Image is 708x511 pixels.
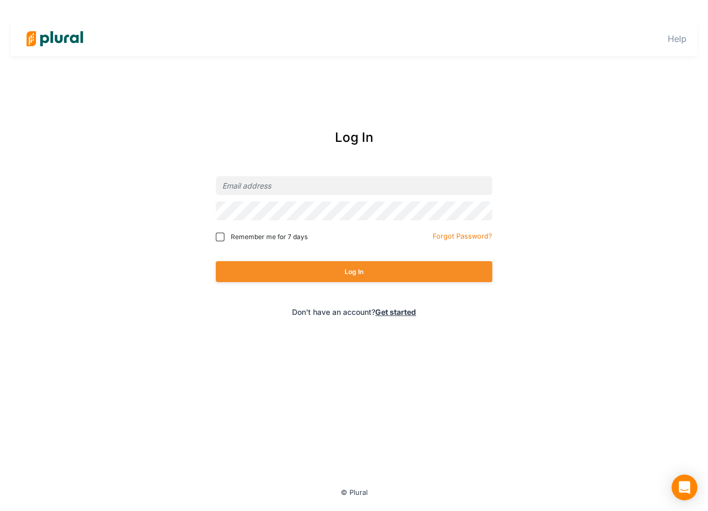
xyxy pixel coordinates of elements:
[433,232,492,240] small: Forgot Password?
[231,232,308,242] span: Remember me for 7 days
[216,233,224,241] input: Remember me for 7 days
[433,230,492,241] a: Forgot Password?
[668,33,687,44] a: Help
[17,20,92,57] img: Logo for Plural
[216,176,492,195] input: Email address
[216,261,492,282] button: Log In
[375,307,416,316] a: Get started
[170,128,538,147] div: Log In
[170,306,538,318] div: Don't have an account?
[671,474,697,500] div: Open Intercom Messenger
[341,488,368,496] small: © Plural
